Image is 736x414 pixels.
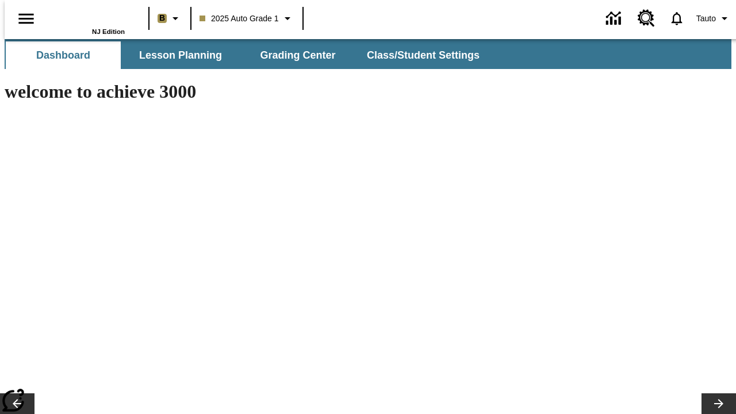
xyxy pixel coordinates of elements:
span: Lesson Planning [139,49,222,62]
div: SubNavbar [5,39,731,69]
span: 2025 Auto Grade 1 [200,13,279,25]
button: Lesson carousel, Next [701,393,736,414]
button: Class/Student Settings [358,41,489,69]
button: Class: 2025 Auto Grade 1, Select your class [195,8,299,29]
a: Notifications [662,3,692,33]
span: Dashboard [36,49,90,62]
div: SubNavbar [5,41,490,69]
span: Class/Student Settings [367,49,480,62]
button: Profile/Settings [692,8,736,29]
a: Data Center [599,3,631,34]
button: Open side menu [9,2,43,36]
a: Home [50,5,125,28]
span: NJ Edition [92,28,125,35]
div: Home [50,4,125,35]
span: B [159,11,165,25]
a: Resource Center, Will open in new tab [631,3,662,34]
span: Tauto [696,13,716,25]
button: Lesson Planning [123,41,238,69]
button: Dashboard [6,41,121,69]
button: Boost Class color is light brown. Change class color [153,8,187,29]
span: Grading Center [260,49,335,62]
button: Grading Center [240,41,355,69]
h1: welcome to achieve 3000 [5,81,501,102]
